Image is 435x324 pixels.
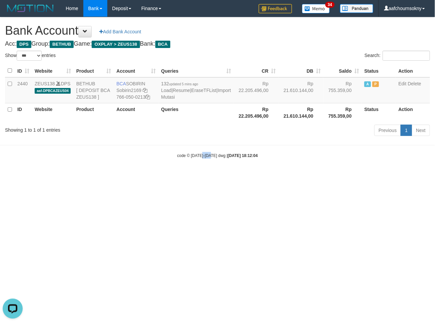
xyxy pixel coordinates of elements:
h4: Acc: Group: Game: Bank: [5,41,430,47]
th: Queries [158,103,233,122]
th: Account: activate to sort column ascending [114,64,158,77]
a: Copy 7660500213 to clipboard [146,94,150,100]
th: DB: activate to sort column ascending [279,64,324,77]
th: Queries: activate to sort column ascending [158,64,233,77]
img: Feedback.jpg [259,4,292,13]
th: Product [74,103,114,122]
a: EraseTFList [191,88,216,93]
small: code © [DATE]-[DATE] dwg | [177,153,258,158]
th: Status [362,64,396,77]
th: Website [32,103,74,122]
strong: [DATE] 18:12:04 [228,153,258,158]
a: Next [412,125,430,136]
label: Search: [365,51,430,61]
td: SOBIRIN 766-050-0213 [114,77,158,103]
th: Action [396,64,430,77]
th: Rp 755.359,00 [323,103,362,122]
th: ID [15,103,32,122]
a: Resume [173,88,190,93]
a: Sobirin2169 [116,88,141,93]
th: Rp 21.610.144,00 [279,103,324,122]
th: Account [114,103,158,122]
a: ZEUS138 [35,81,55,86]
img: panduan.png [340,4,373,13]
span: 132 [161,81,198,86]
th: ID: activate to sort column ascending [15,64,32,77]
a: Delete [408,81,421,86]
td: BETHUB [ DEPOSIT BCA ZEUS138 ] [74,77,114,103]
a: Import Mutasi [161,88,231,100]
a: Edit [398,81,406,86]
th: Rp 22.205.496,00 [234,103,279,122]
span: aaf-DPBCAZEUS04 [35,88,71,94]
span: updated 5 mins ago [169,82,198,86]
a: Add Bank Account [95,26,145,37]
span: OXPLAY > ZEUS138 [92,41,140,48]
span: 34 [325,2,334,8]
label: Show entries [5,51,56,61]
th: Product: activate to sort column ascending [74,64,114,77]
td: 2440 [15,77,32,103]
input: Search: [383,51,430,61]
th: Saldo: activate to sort column ascending [323,64,362,77]
a: 1 [401,125,412,136]
td: Rp 755.359,00 [323,77,362,103]
td: DPS [32,77,74,103]
span: Active [364,81,371,87]
span: | | | [161,81,231,100]
div: Showing 1 to 1 of 1 entries [5,124,176,133]
span: DPS [17,41,31,48]
th: Status [362,103,396,122]
a: Previous [374,125,401,136]
h1: Bank Account [5,24,430,37]
button: Open LiveChat chat widget [3,3,23,23]
select: Showentries [17,51,42,61]
td: Rp 22.205.496,00 [234,77,279,103]
img: MOTION_logo.png [5,3,56,13]
a: Load [161,88,171,93]
span: BCA [155,41,170,48]
th: Website: activate to sort column ascending [32,64,74,77]
td: Rp 21.610.144,00 [279,77,324,103]
th: Action [396,103,430,122]
th: CR: activate to sort column ascending [234,64,279,77]
span: BCA [116,81,126,86]
span: Paused [372,81,379,87]
a: Copy Sobirin2169 to clipboard [143,88,147,93]
span: BETHUB [50,41,74,48]
img: Button%20Memo.svg [302,4,330,13]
